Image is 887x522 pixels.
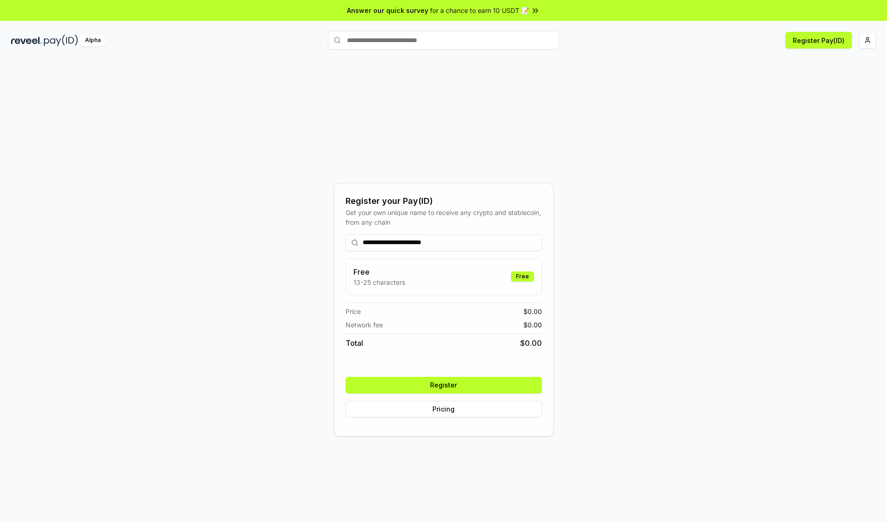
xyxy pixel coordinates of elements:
[80,35,106,46] div: Alpha
[346,377,542,393] button: Register
[346,208,542,227] div: Get your own unique name to receive any crypto and stablecoin, from any chain
[523,320,542,330] span: $ 0.00
[353,277,405,287] p: 13-25 characters
[347,6,428,15] span: Answer our quick survey
[346,307,361,316] span: Price
[346,320,383,330] span: Network fee
[44,35,78,46] img: pay_id
[523,307,542,316] span: $ 0.00
[511,271,534,282] div: Free
[346,401,542,418] button: Pricing
[346,195,542,208] div: Register your Pay(ID)
[346,338,363,349] span: Total
[11,35,42,46] img: reveel_dark
[353,266,405,277] h3: Free
[430,6,529,15] span: for a chance to earn 10 USDT 📝
[785,32,852,49] button: Register Pay(ID)
[520,338,542,349] span: $ 0.00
